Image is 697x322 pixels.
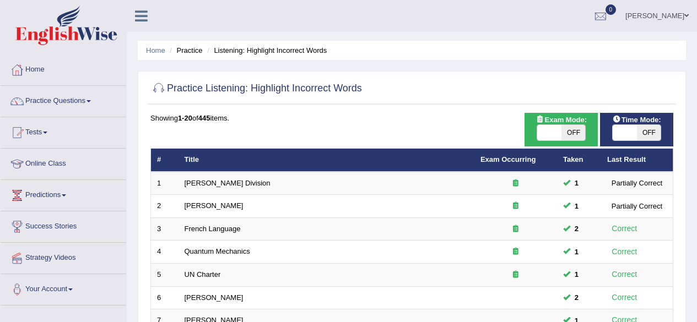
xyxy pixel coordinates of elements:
td: 6 [151,286,179,309]
td: 3 [151,217,179,241]
a: Success Stories [1,211,126,239]
a: Online Class [1,149,126,176]
th: # [151,149,179,172]
div: Exam occurring question [480,247,551,257]
h2: Practice Listening: Highlight Incorrect Words [150,80,362,97]
div: Exam occurring question [480,201,551,211]
span: 0 [606,4,617,15]
div: Correct [607,268,642,281]
div: Correct [607,245,642,258]
div: Exam occurring question [480,270,551,280]
a: UN Charter [185,270,221,279]
a: Practice Questions [1,86,126,113]
a: Your Account [1,274,126,302]
b: 1-20 [178,114,192,122]
b: 445 [198,114,210,122]
a: [PERSON_NAME] [185,201,244,210]
a: Quantum Mechanics [185,247,250,255]
a: Strategy Videos [1,243,126,270]
span: OFF [637,125,661,140]
span: Exam Mode: [532,114,591,125]
th: Taken [557,149,601,172]
a: Exam Occurring [480,155,536,163]
li: Practice [167,45,202,56]
a: Tests [1,117,126,145]
td: 1 [151,172,179,195]
a: French Language [185,225,241,233]
span: You can still take this question [570,223,583,234]
span: You can still take this question [570,200,583,212]
span: You can still take this question [570,177,583,189]
div: Showing of items. [150,113,673,123]
a: Home [146,46,165,54]
td: 2 [151,195,179,218]
span: Time Mode: [608,114,666,125]
td: 5 [151,264,179,287]
td: 4 [151,241,179,264]
span: You can still take this question [570,269,583,280]
div: Correct [607,291,642,304]
div: Exam occurring question [480,224,551,234]
a: Predictions [1,180,126,208]
li: Listening: Highlight Incorrect Words [204,45,327,56]
span: You can still take this question [570,292,583,303]
span: OFF [561,125,586,140]
div: Partially Correct [607,200,667,212]
a: [PERSON_NAME] Division [185,179,271,187]
div: Correct [607,222,642,235]
a: Home [1,54,126,82]
a: [PERSON_NAME] [185,293,244,302]
th: Title [179,149,474,172]
div: Show exams occurring in exams [525,113,598,146]
div: Exam occurring question [480,178,551,189]
div: Partially Correct [607,177,667,189]
th: Last Result [601,149,673,172]
span: You can still take this question [570,246,583,258]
